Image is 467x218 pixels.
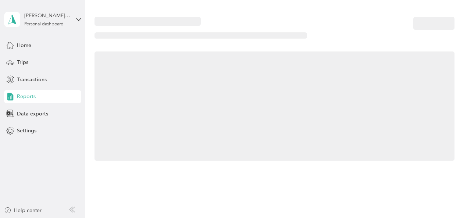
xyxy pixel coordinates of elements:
span: Data exports [17,110,48,118]
span: Trips [17,58,28,66]
span: Settings [17,127,36,135]
span: Reports [17,93,36,100]
span: Transactions [17,76,47,83]
div: Personal dashboard [24,22,64,26]
div: [PERSON_NAME][EMAIL_ADDRESS][DOMAIN_NAME] [24,12,70,19]
span: Home [17,42,31,49]
button: Help center [4,207,42,214]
